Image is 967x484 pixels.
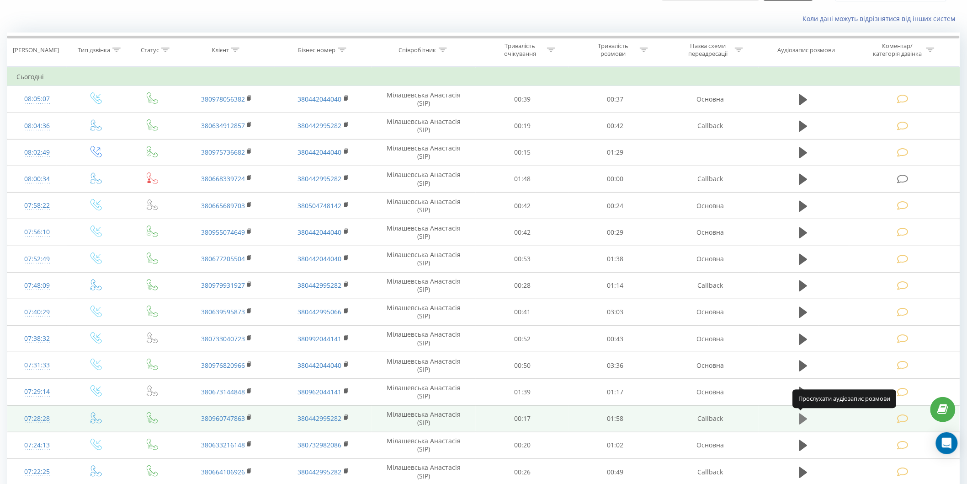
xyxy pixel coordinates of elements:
td: 03:36 [569,352,662,379]
td: Мілашевська Анастасія (SIP) [372,246,476,272]
div: Open Intercom Messenger [936,432,958,454]
td: 01:17 [569,379,662,405]
td: Основна [662,86,759,113]
div: [PERSON_NAME] [13,46,59,54]
td: 01:38 [569,246,662,272]
a: 380634912857 [201,121,245,130]
td: Основна [662,379,759,405]
div: 08:05:07 [16,90,58,108]
a: 380668339724 [201,174,245,183]
td: 00:37 [569,86,662,113]
div: 07:31:33 [16,356,58,374]
a: 380442995282 [298,414,342,423]
div: Тип дзвінка [78,46,110,54]
td: Мілашевська Анастасія (SIP) [372,86,476,113]
td: 01:29 [569,139,662,166]
td: 00:53 [476,246,569,272]
a: 380733040723 [201,334,245,343]
td: 00:42 [476,193,569,219]
td: 00:28 [476,272,569,299]
td: 00:50 [476,352,569,379]
a: 380442995066 [298,307,342,316]
a: 380442995282 [298,468,342,476]
div: 07:58:22 [16,197,58,215]
td: Callback [662,166,759,192]
div: 08:04:36 [16,117,58,135]
div: Клієнт [212,46,229,54]
div: Коментар/категорія дзвінка [871,42,924,58]
td: Мілашевська Анастасія (SIP) [372,405,476,432]
a: 380979931927 [201,281,245,290]
td: 00:15 [476,139,569,166]
td: Основна [662,219,759,246]
a: 380504748142 [298,201,342,210]
a: 380975736682 [201,148,245,156]
a: 380665689703 [201,201,245,210]
a: 380442044040 [298,228,342,237]
td: 01:02 [569,432,662,458]
td: 00:20 [476,432,569,458]
td: Мілашевська Анастасія (SIP) [372,432,476,458]
div: Статус [141,46,159,54]
div: Прослухати аудіозапис розмови [792,390,896,408]
a: 380442044040 [298,254,342,263]
div: Аудіозапис розмови [778,46,835,54]
td: 00:17 [476,405,569,432]
td: 01:58 [569,405,662,432]
div: 07:22:25 [16,463,58,481]
td: 00:00 [569,166,662,192]
td: Мілашевська Анастасія (SIP) [372,166,476,192]
div: Тривалість очікування [496,42,545,58]
a: 380442995282 [298,281,342,290]
div: Тривалість розмови [589,42,638,58]
div: 07:40:29 [16,303,58,321]
td: 00:39 [476,86,569,113]
div: 07:24:13 [16,436,58,454]
div: Назва схеми переадресації [684,42,733,58]
a: 380442044040 [298,148,342,156]
div: 07:48:09 [16,277,58,295]
a: 380955074649 [201,228,245,237]
a: Коли дані можуть відрізнятися вiд інших систем [803,14,960,23]
td: 01:48 [476,166,569,192]
a: 380442995282 [298,121,342,130]
td: Основна [662,299,759,325]
td: Мілашевська Анастасія (SIP) [372,113,476,139]
td: 00:52 [476,326,569,352]
div: 07:29:14 [16,383,58,401]
a: 380442995282 [298,174,342,183]
a: 380976820966 [201,361,245,370]
td: 03:03 [569,299,662,325]
td: Callback [662,405,759,432]
div: 08:00:34 [16,170,58,188]
a: 380732982086 [298,441,342,449]
td: Мілашевська Анастасія (SIP) [372,299,476,325]
td: Сьогодні [7,68,960,86]
td: Мілашевська Анастасія (SIP) [372,272,476,299]
div: 07:38:32 [16,330,58,348]
div: 07:56:10 [16,223,58,241]
td: 00:42 [476,219,569,246]
a: 380960747863 [201,414,245,423]
a: 380442044040 [298,361,342,370]
td: Основна [662,246,759,272]
div: 07:52:49 [16,250,58,268]
td: Основна [662,326,759,352]
td: Callback [662,113,759,139]
td: Мілашевська Анастасія (SIP) [372,352,476,379]
a: 380962044141 [298,387,342,396]
td: 01:39 [476,379,569,405]
a: 380442044040 [298,95,342,103]
td: Основна [662,193,759,219]
td: Мілашевська Анастасія (SIP) [372,139,476,166]
td: 00:42 [569,113,662,139]
td: Callback [662,272,759,299]
td: Мілашевська Анастасія (SIP) [372,219,476,246]
td: 00:29 [569,219,662,246]
div: 07:28:28 [16,410,58,428]
a: 380664106926 [201,468,245,476]
div: Співробітник [399,46,436,54]
td: 00:24 [569,193,662,219]
td: 00:41 [476,299,569,325]
td: 00:19 [476,113,569,139]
